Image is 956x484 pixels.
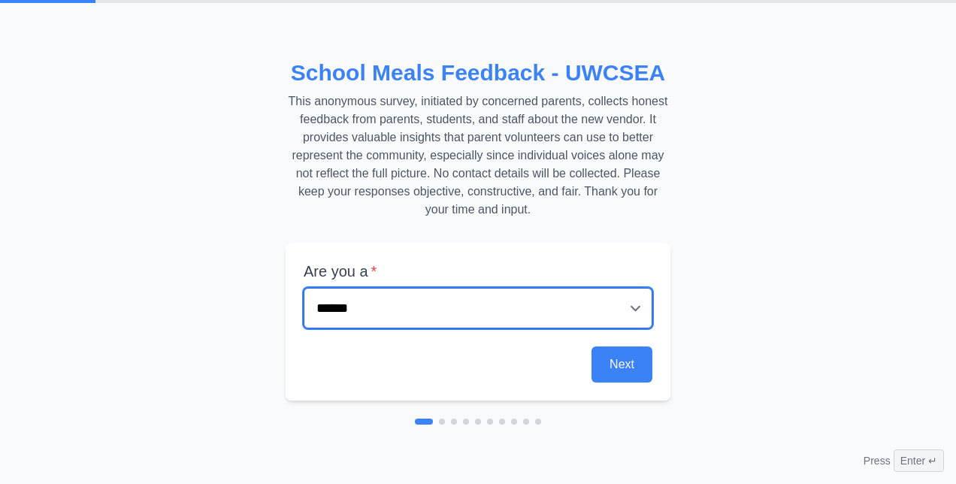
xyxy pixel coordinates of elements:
label: Are you a [304,261,652,282]
h2: School Meals Feedback - UWCSEA [286,59,670,86]
span: Enter ↵ [894,449,944,472]
p: This anonymous survey, initiated by concerned parents, collects honest feedback from parents, stu... [286,92,670,219]
div: Press [864,449,944,472]
button: Next [591,346,652,383]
